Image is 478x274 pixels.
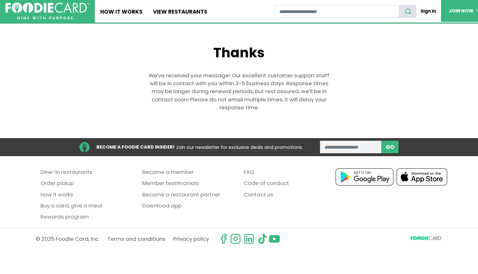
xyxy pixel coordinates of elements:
[275,5,399,18] input: restaurant search
[173,233,209,245] a: Privacy policy
[244,167,336,178] a: FAQ
[320,141,382,153] input: enter email address
[142,178,234,189] a: Member testimonials
[142,189,234,200] a: Become a restaurant partner
[411,236,442,242] svg: FoodieCard
[144,72,334,112] p: We’ve received your message! Our excellent customer support staff will be in contact with you wit...
[40,200,132,211] a: Buy a card, give a meal
[218,233,229,244] svg: check us out on facebook
[96,144,175,150] strong: BECOME A FOODIE CARD INSIDER!
[5,3,89,20] img: FoodieCard; Eat, Drink, Save, Donate
[36,233,99,245] p: © 2025 Foodie Card, Inc.
[399,5,416,18] button: search
[176,144,303,150] span: Join our newsletter for exclusive deals and promotions.
[144,45,334,61] h1: Thanks
[142,167,234,178] a: Become a member
[107,233,165,245] a: Terms and conditions
[244,189,336,200] a: Contact us
[257,233,268,244] img: tiktok.svg
[269,233,280,244] img: youtube.svg
[40,189,132,200] a: How it works
[244,178,336,189] a: Code of conduct
[40,211,132,222] a: Rewards program
[381,141,399,153] button: subscribe
[40,178,132,189] a: Order pickup
[244,233,254,244] img: linkedin.svg
[40,167,132,178] a: Dine-in restaurants
[142,200,234,211] a: Download app
[416,5,441,17] a: Sign In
